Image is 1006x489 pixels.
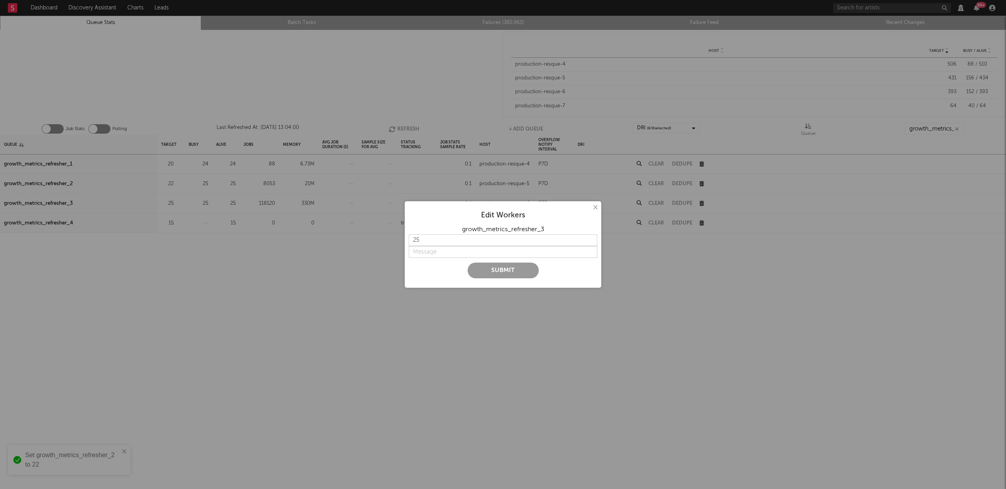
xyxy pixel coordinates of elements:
input: Target [409,234,597,246]
button: Submit [468,263,539,278]
div: Edit Workers [409,211,597,220]
input: Message [409,246,597,258]
button: × [591,203,599,212]
div: growth_metrics_refresher_3 [409,225,597,234]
